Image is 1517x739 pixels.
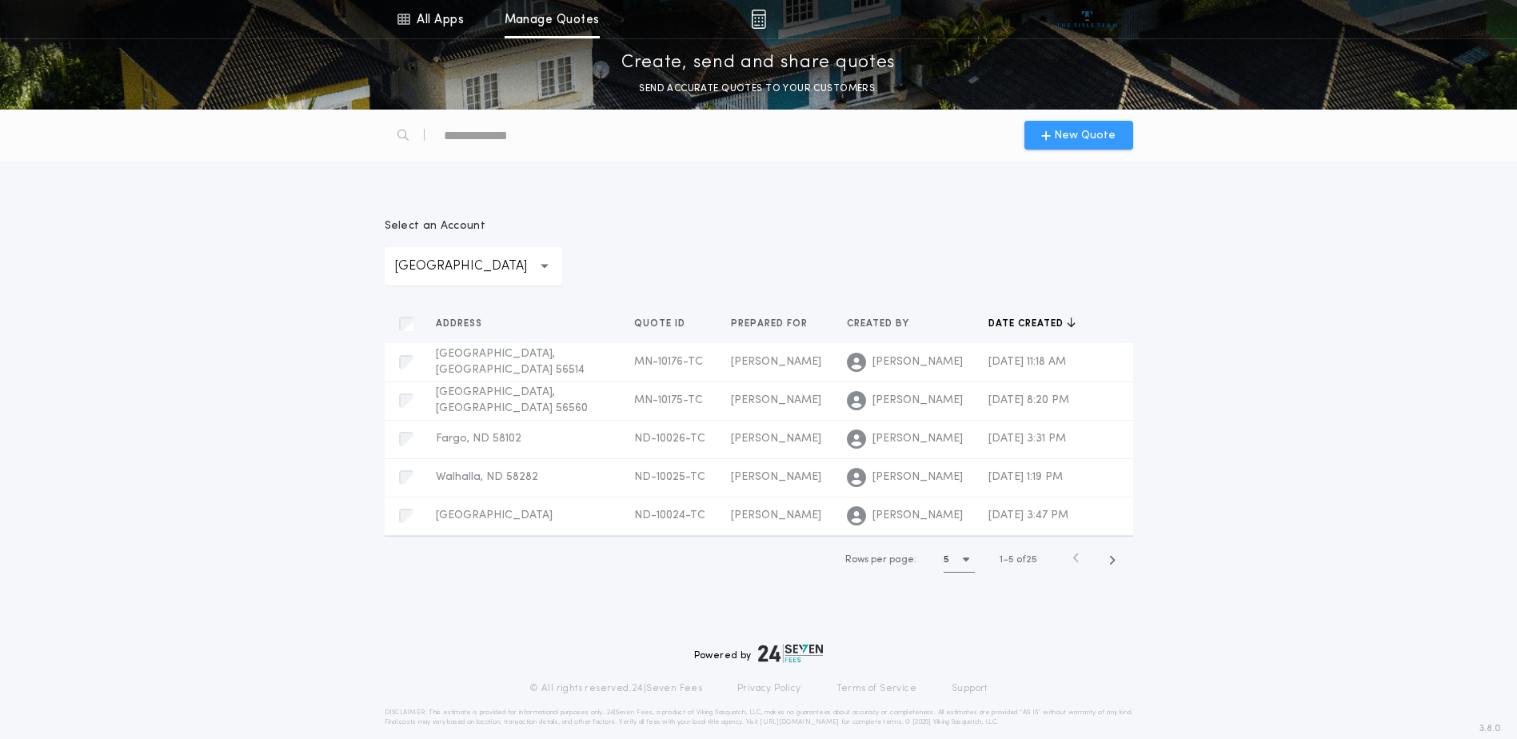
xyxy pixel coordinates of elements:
[1008,555,1014,565] span: 5
[436,316,494,332] button: Address
[436,509,553,521] span: [GEOGRAPHIC_DATA]
[1016,553,1037,567] span: of 25
[988,318,1067,330] span: Date created
[385,218,562,234] p: Select an Account
[1024,121,1133,150] button: New Quote
[639,81,877,97] p: SEND ACCURATE QUOTES TO YOUR CUSTOMERS.
[845,555,916,565] span: Rows per page:
[760,719,839,725] a: [URL][DOMAIN_NAME]
[634,316,697,332] button: Quote ID
[731,509,821,521] span: [PERSON_NAME]
[634,433,705,445] span: ND-10026-TC
[944,552,949,568] h1: 5
[988,394,1069,406] span: [DATE] 8:20 PM
[731,433,821,445] span: [PERSON_NAME]
[988,316,1076,332] button: Date created
[634,509,705,521] span: ND-10024-TC
[944,547,975,573] button: 5
[952,682,988,695] a: Support
[634,471,705,483] span: ND-10025-TC
[1000,555,1003,565] span: 1
[988,471,1063,483] span: [DATE] 1:19 PM
[436,348,585,376] span: [GEOGRAPHIC_DATA], [GEOGRAPHIC_DATA] 56514
[847,316,921,332] button: Created by
[634,356,703,368] span: MN-10176-TC
[751,10,766,29] img: img
[872,393,963,409] span: [PERSON_NAME]
[436,471,538,483] span: Walhalla, ND 58282
[731,471,821,483] span: [PERSON_NAME]
[436,433,521,445] span: Fargo, ND 58102
[694,644,824,663] div: Powered by
[758,644,824,663] img: logo
[385,247,562,286] button: [GEOGRAPHIC_DATA]
[385,708,1133,727] p: DISCLAIMER: This estimate is provided for informational purposes only. 24|Seven Fees, a product o...
[872,508,963,524] span: [PERSON_NAME]
[872,354,963,370] span: [PERSON_NAME]
[847,318,912,330] span: Created by
[621,50,896,76] p: Create, send and share quotes
[731,356,821,368] span: [PERSON_NAME]
[634,318,689,330] span: Quote ID
[1057,11,1117,27] img: vs-icon
[1479,721,1501,736] span: 3.8.0
[1054,127,1116,144] span: New Quote
[988,433,1066,445] span: [DATE] 3:31 PM
[436,318,485,330] span: Address
[529,682,702,695] p: © All rights reserved. 24|Seven Fees
[872,431,963,447] span: [PERSON_NAME]
[394,257,553,276] p: [GEOGRAPHIC_DATA]
[634,394,703,406] span: MN-10175-TC
[988,356,1066,368] span: [DATE] 11:18 AM
[731,318,811,330] span: Prepared for
[737,682,801,695] a: Privacy Policy
[988,509,1068,521] span: [DATE] 3:47 PM
[836,682,916,695] a: Terms of Service
[436,386,588,414] span: [GEOGRAPHIC_DATA], [GEOGRAPHIC_DATA] 56560
[731,394,821,406] span: [PERSON_NAME]
[872,469,963,485] span: [PERSON_NAME]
